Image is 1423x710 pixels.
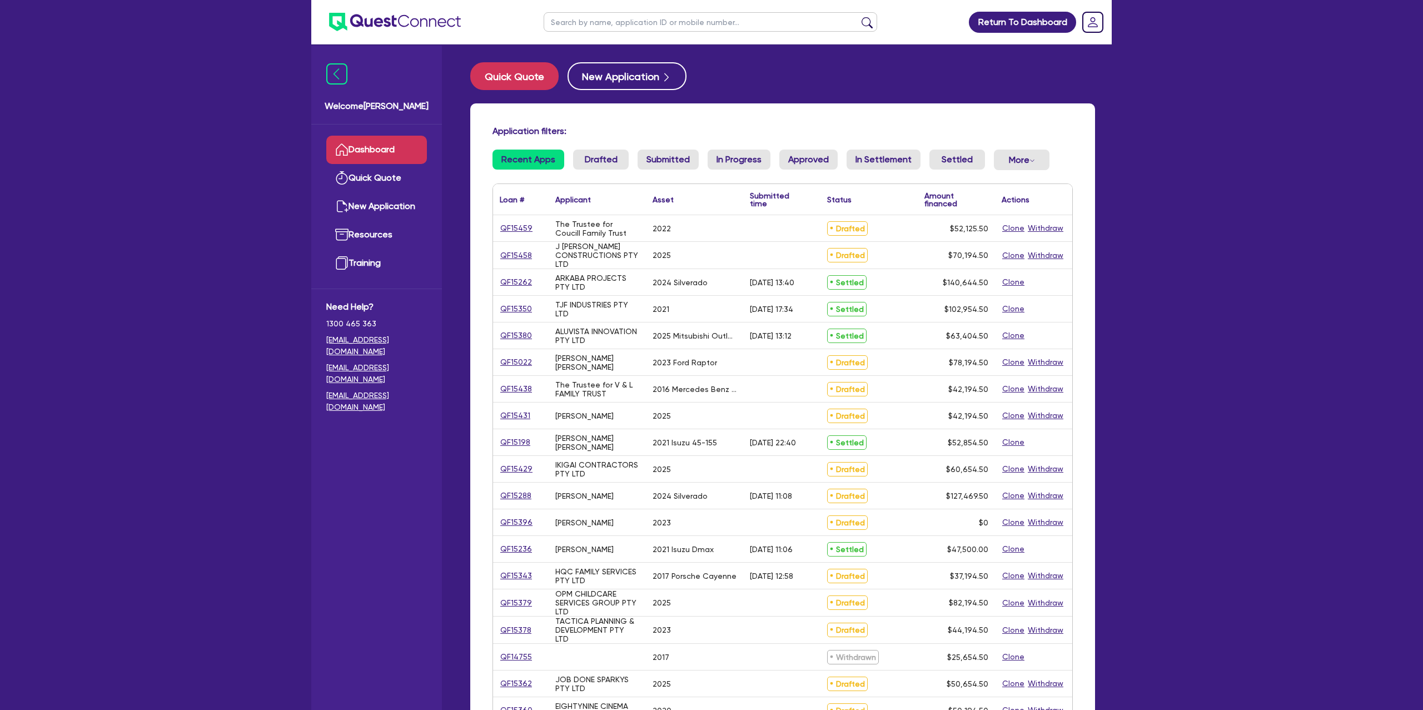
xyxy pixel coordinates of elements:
span: $42,194.50 [948,411,988,420]
span: Settled [827,302,867,316]
a: In Progress [708,150,770,170]
div: HQC FAMILY SERVICES PTY LTD [555,567,639,585]
button: Withdraw [1027,624,1064,637]
span: Drafted [827,623,868,637]
span: Drafted [827,515,868,530]
span: Drafted [827,489,868,503]
a: QF15459 [500,222,533,235]
span: Settled [827,435,867,450]
button: Withdraw [1027,463,1064,475]
a: QF15350 [500,302,533,315]
div: [DATE] 17:34 [750,305,793,314]
div: 2017 [653,653,669,662]
div: Submitted time [750,192,804,207]
span: Drafted [827,355,868,370]
button: New Application [568,62,686,90]
button: Clone [1002,383,1025,395]
span: 1300 465 363 [326,318,427,330]
span: Drafted [827,569,868,583]
div: [PERSON_NAME] [PERSON_NAME] [555,434,639,451]
span: $42,194.50 [948,385,988,394]
div: [PERSON_NAME] [555,545,614,554]
div: JOB DONE SPARKYS PTY LTD [555,675,639,693]
a: QF14755 [500,651,533,663]
a: QF15288 [500,489,532,502]
div: ARKABA PROJECTS PTY LTD [555,274,639,291]
button: Withdraw [1027,409,1064,422]
span: Drafted [827,221,868,236]
div: 2023 [653,625,671,634]
span: Settled [827,329,867,343]
div: 2025 [653,679,671,688]
a: QF15236 [500,543,533,555]
div: 2017 Porsche Cayenne [653,572,737,580]
img: quick-quote [335,171,349,185]
button: Clone [1002,516,1025,529]
span: Drafted [827,382,868,396]
a: QF15396 [500,516,533,529]
button: Clone [1002,356,1025,369]
div: [PERSON_NAME] [555,411,614,420]
div: 2022 [653,224,671,233]
div: 2024 Silverado [653,491,708,500]
img: training [335,256,349,270]
span: $47,500.00 [947,545,988,554]
div: [DATE] 13:12 [750,331,792,340]
h4: Application filters: [492,126,1073,136]
button: Clone [1002,597,1025,609]
a: QF15458 [500,249,533,262]
div: [PERSON_NAME] [555,491,614,500]
button: Clone [1002,409,1025,422]
a: Return To Dashboard [969,12,1076,33]
div: 2023 [653,518,671,527]
div: J [PERSON_NAME] CONSTRUCTIONS PTY LTD [555,242,639,269]
a: QF15343 [500,569,533,582]
span: $82,194.50 [949,598,988,607]
button: Clone [1002,543,1025,555]
a: Resources [326,221,427,249]
div: 2025 Mitsubishi Outlander [653,331,737,340]
a: QF15378 [500,624,532,637]
button: Withdraw [1027,597,1064,609]
button: Clone [1002,276,1025,289]
button: Withdraw [1027,249,1064,262]
div: The Trustee for V & L FAMILY TRUST [555,380,639,398]
a: Training [326,249,427,277]
input: Search by name, application ID or mobile number... [544,12,877,32]
a: QF15380 [500,329,533,342]
a: Approved [779,150,838,170]
div: 2025 [653,598,671,607]
button: Clone [1002,329,1025,342]
a: [EMAIL_ADDRESS][DOMAIN_NAME] [326,334,427,358]
button: Withdraw [1027,489,1064,502]
div: [DATE] 11:08 [750,491,792,500]
div: 2021 [653,305,669,314]
div: 2025 [653,251,671,260]
button: Withdraw [1027,677,1064,690]
span: Drafted [827,462,868,476]
button: Clone [1002,624,1025,637]
button: Withdraw [1027,356,1064,369]
img: icon-menu-close [326,63,347,85]
div: 2024 Silverado [653,278,708,287]
span: $50,654.50 [947,679,988,688]
div: [PERSON_NAME] [555,518,614,527]
button: Clone [1002,569,1025,582]
img: resources [335,228,349,241]
span: $78,194.50 [949,358,988,367]
div: [PERSON_NAME] [PERSON_NAME] [555,354,639,371]
div: 2021 Isuzu Dmax [653,545,714,554]
button: Clone [1002,222,1025,235]
span: $70,194.50 [948,251,988,260]
button: Clone [1002,489,1025,502]
button: Clone [1002,463,1025,475]
a: Settled [929,150,985,170]
span: Settled [827,542,867,557]
a: QF15198 [500,436,531,449]
span: $37,194.50 [950,572,988,580]
img: new-application [335,200,349,213]
span: $44,194.50 [948,625,988,634]
div: IKIGAI CONTRACTORS PTY LTD [555,460,639,478]
div: 2025 [653,465,671,474]
button: Withdraw [1027,383,1064,395]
